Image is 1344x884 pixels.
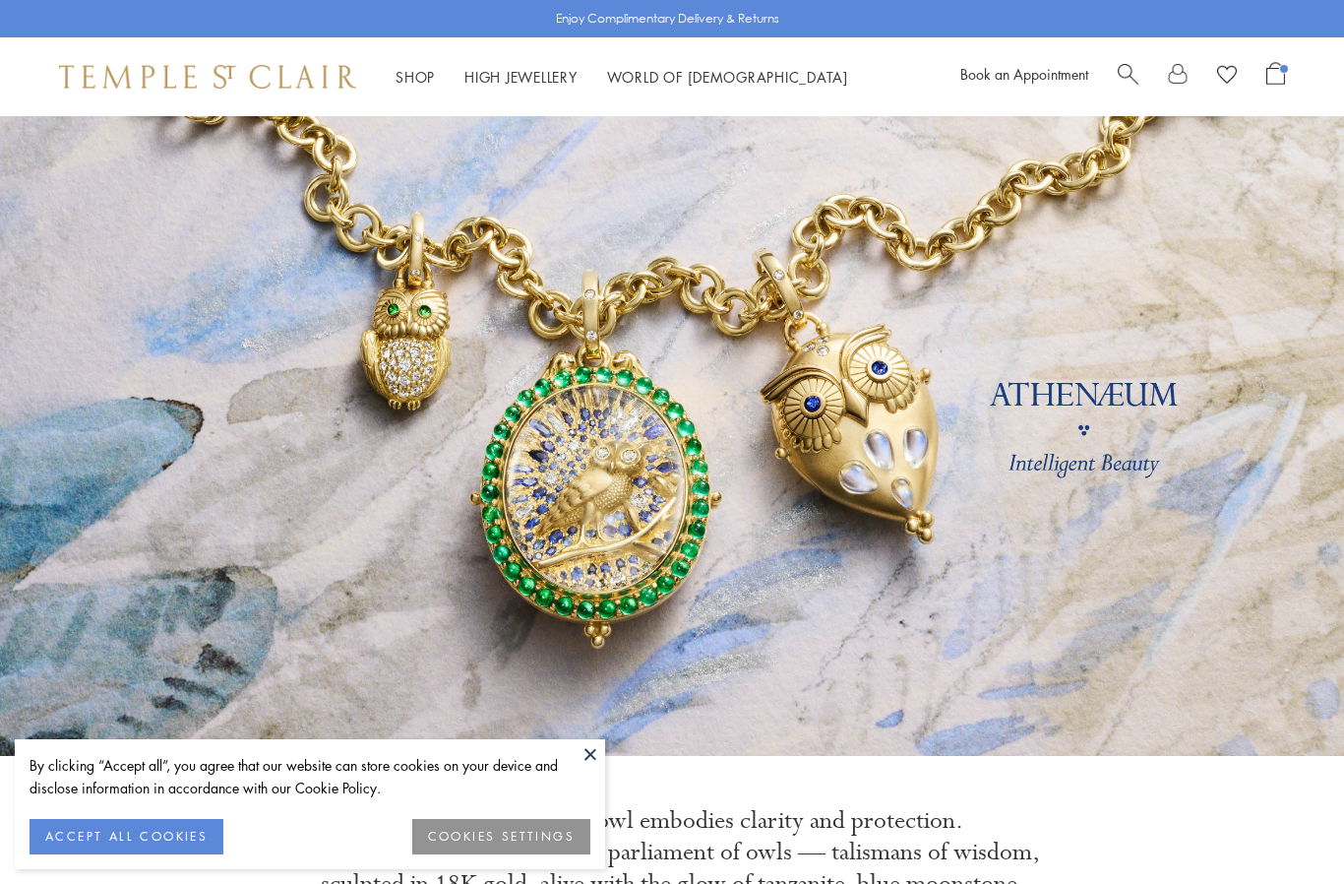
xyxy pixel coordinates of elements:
a: View Wishlist [1217,62,1237,92]
iframe: Gorgias live chat messenger [1246,791,1324,864]
a: High JewelleryHigh Jewellery [464,67,578,87]
img: Temple St. Clair [59,65,356,89]
a: ShopShop [396,67,435,87]
a: Open Shopping Bag [1266,62,1285,92]
a: World of [DEMOGRAPHIC_DATA]World of [DEMOGRAPHIC_DATA] [607,67,848,87]
button: COOKIES SETTINGS [412,819,590,854]
nav: Main navigation [396,65,848,90]
button: ACCEPT ALL COOKIES [30,819,223,854]
a: Search [1118,62,1138,92]
div: By clicking “Accept all”, you agree that our website can store cookies on your device and disclos... [30,754,590,799]
p: Enjoy Complimentary Delivery & Returns [556,9,779,29]
a: Book an Appointment [960,64,1088,84]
